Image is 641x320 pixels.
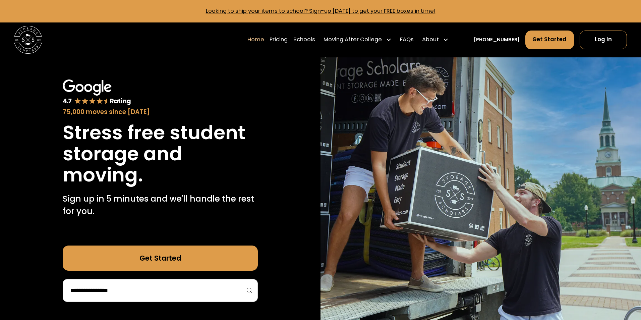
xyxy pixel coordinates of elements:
[63,246,258,271] a: Get Started
[419,30,452,50] div: About
[63,193,258,218] p: Sign up in 5 minutes and we'll handle the rest for you.
[474,36,520,44] a: [PHONE_NUMBER]
[270,30,288,50] a: Pricing
[580,31,627,49] a: Log In
[525,31,574,49] a: Get Started
[321,30,395,50] div: Moving After College
[14,26,42,54] img: Storage Scholars main logo
[63,122,258,185] h1: Stress free student storage and moving.
[324,36,382,44] div: Moving After College
[63,79,131,106] img: Google 4.7 star rating
[247,30,264,50] a: Home
[422,36,439,44] div: About
[206,7,435,15] a: Looking to ship your items to school? Sign-up [DATE] to get your FREE boxes in time!
[400,30,414,50] a: FAQs
[63,107,258,117] div: 75,000 moves since [DATE]
[293,30,315,50] a: Schools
